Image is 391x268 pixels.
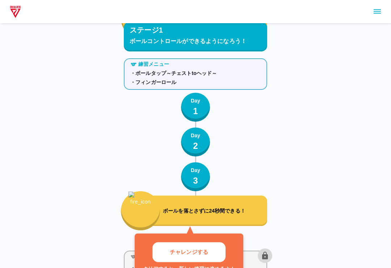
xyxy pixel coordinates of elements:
[130,25,163,35] p: ステージ1
[121,191,160,230] button: fire_icon
[191,167,200,174] p: Day
[170,248,208,256] p: チャレンジする
[130,37,261,46] p: ボールコントロールができるようになろう！
[163,207,264,215] p: ボールを落とさずに24秒間できる！
[181,93,210,122] button: Day1
[191,132,200,139] p: Day
[130,79,261,86] p: ・フィンガーロール
[9,4,22,19] img: dummy
[193,105,198,118] p: 1
[371,5,383,18] button: sidemenu
[193,174,198,187] p: 3
[181,127,210,156] button: Day2
[130,70,261,77] p: ・ボールタップ～チェストtoヘッド～
[152,242,226,262] button: チャレンジする
[181,162,210,191] button: Day3
[138,60,169,68] p: 練習メニュー
[193,139,198,152] p: 2
[191,97,200,105] p: Day
[129,192,153,221] img: fire_icon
